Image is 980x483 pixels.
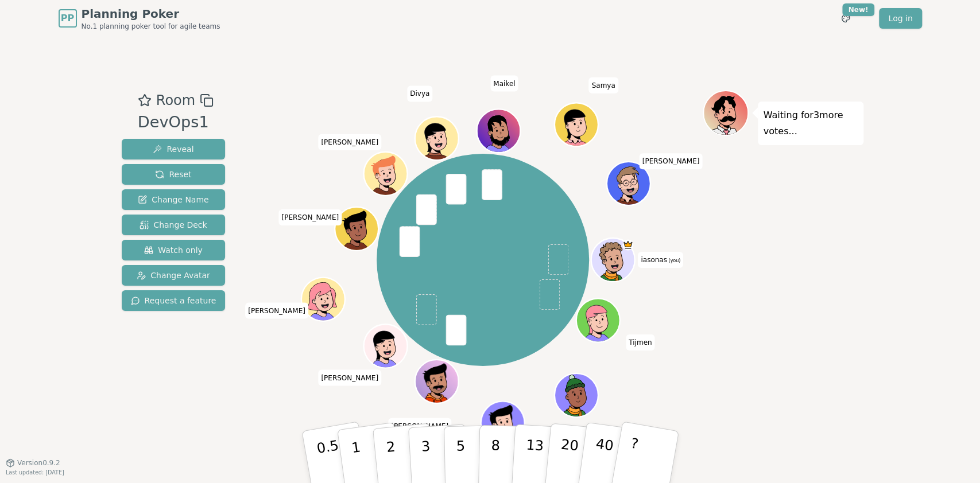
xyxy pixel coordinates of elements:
[622,239,633,250] span: iasonas is the host
[122,139,226,159] button: Reveal
[588,77,618,94] span: Click to change your name
[122,290,226,311] button: Request a feature
[667,258,681,263] span: (you)
[388,418,451,434] span: Click to change your name
[59,6,220,31] a: PPPlanning PokerNo.1 planning poker tool for agile teams
[122,265,226,286] button: Change Avatar
[82,22,220,31] span: No.1 planning poker tool for agile teams
[61,11,74,25] span: PP
[144,244,203,256] span: Watch only
[122,240,226,260] button: Watch only
[122,189,226,210] button: Change Name
[490,75,518,91] span: Click to change your name
[6,458,60,468] button: Version0.9.2
[638,252,683,268] span: Click to change your name
[6,469,64,476] span: Last updated: [DATE]
[879,8,921,29] a: Log in
[245,302,308,318] span: Click to change your name
[153,143,193,155] span: Reveal
[626,334,654,350] span: Click to change your name
[140,219,207,231] span: Change Deck
[138,194,208,205] span: Change Name
[17,458,60,468] span: Version 0.9.2
[122,215,226,235] button: Change Deck
[318,369,381,385] span: Click to change your name
[156,90,195,111] span: Room
[835,8,856,29] button: New!
[82,6,220,22] span: Planning Poker
[138,90,152,111] button: Add as favourite
[137,270,210,281] span: Change Avatar
[131,295,216,306] span: Request a feature
[318,134,381,150] span: Click to change your name
[155,169,191,180] span: Reset
[122,164,226,185] button: Reset
[278,209,342,225] span: Click to change your name
[764,107,858,139] p: Waiting for 3 more votes...
[138,111,214,134] div: DevOps1
[407,85,432,102] span: Click to change your name
[592,239,633,280] button: Click to change your avatar
[640,153,703,169] span: Click to change your name
[842,3,875,16] div: New!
